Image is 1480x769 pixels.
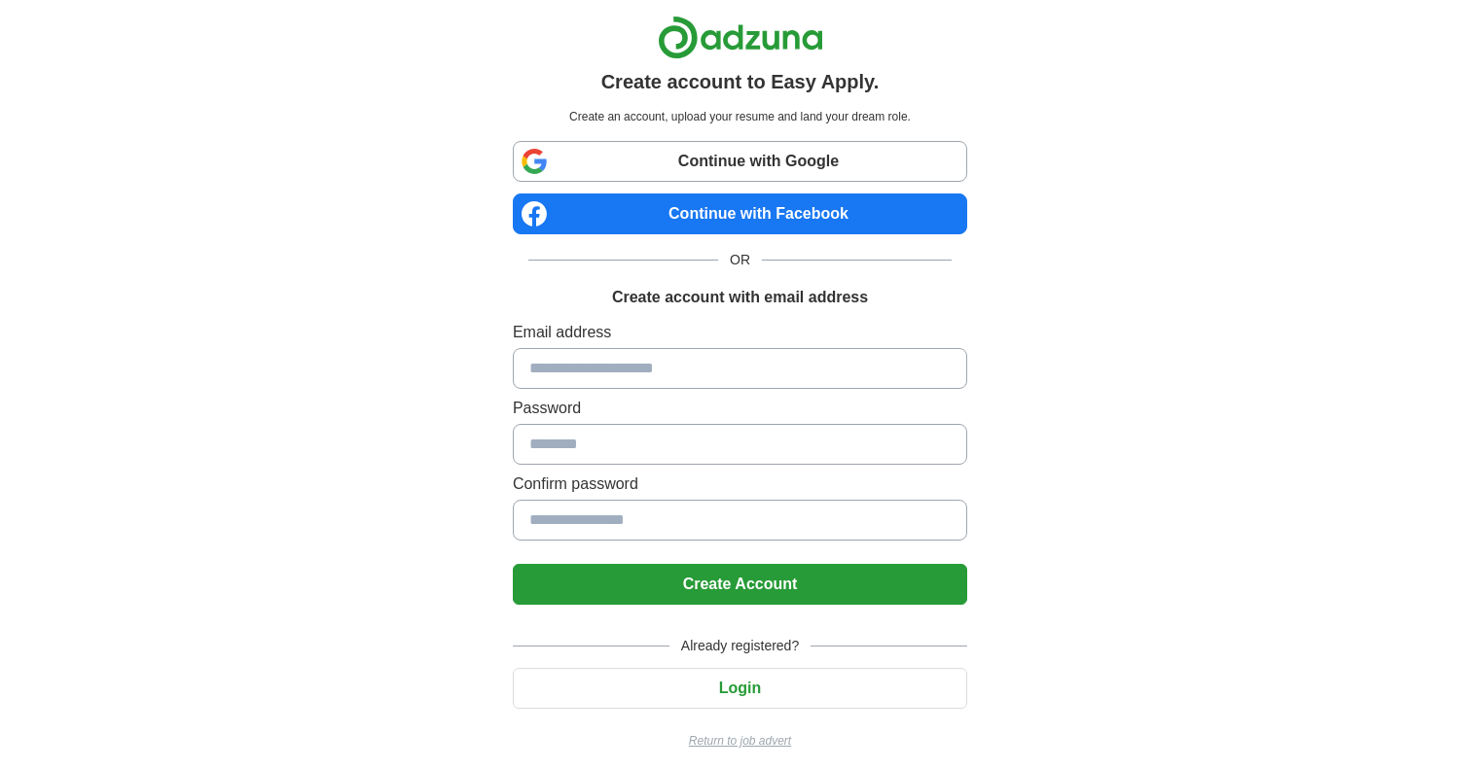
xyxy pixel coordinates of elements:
a: Continue with Facebook [513,193,967,234]
img: Adzuna logo [658,16,823,59]
a: Login [513,680,967,696]
span: Already registered? [669,636,811,656]
span: OR [718,250,762,270]
a: Return to job advert [513,732,967,750]
h1: Create account with email address [612,286,868,309]
p: Create an account, upload your resume and land your dream role. [517,108,963,125]
button: Login [513,668,967,709]
a: Continue with Google [513,141,967,182]
button: Create Account [513,564,967,605]
label: Password [513,397,967,420]
label: Confirm password [513,472,967,496]
label: Email address [513,321,967,344]
h1: Create account to Easy Apply. [601,67,880,96]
